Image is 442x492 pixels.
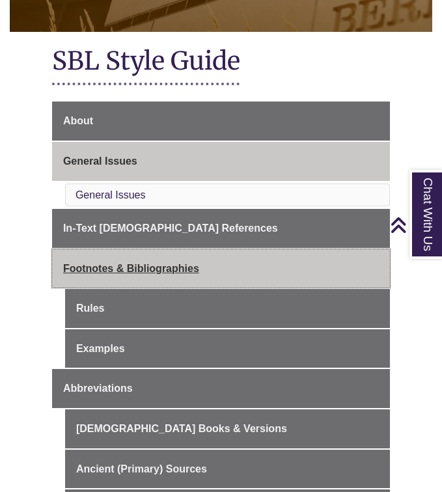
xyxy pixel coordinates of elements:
[52,142,390,181] a: General Issues
[63,115,93,126] span: About
[52,249,390,288] a: Footnotes & Bibliographies
[65,450,390,489] a: Ancient (Primary) Sources
[63,383,133,394] span: Abbreviations
[63,263,199,274] span: Footnotes & Bibliographies
[65,289,390,328] a: Rules
[52,102,390,141] a: About
[76,189,146,200] a: General Issues
[52,209,390,248] a: In-Text [DEMOGRAPHIC_DATA] References
[52,45,390,79] h1: SBL Style Guide
[65,329,390,368] a: Examples
[390,216,439,234] a: Back to Top
[63,156,137,167] span: General Issues
[63,223,278,234] span: In-Text [DEMOGRAPHIC_DATA] References
[65,409,390,448] a: [DEMOGRAPHIC_DATA] Books & Versions
[52,369,390,408] a: Abbreviations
